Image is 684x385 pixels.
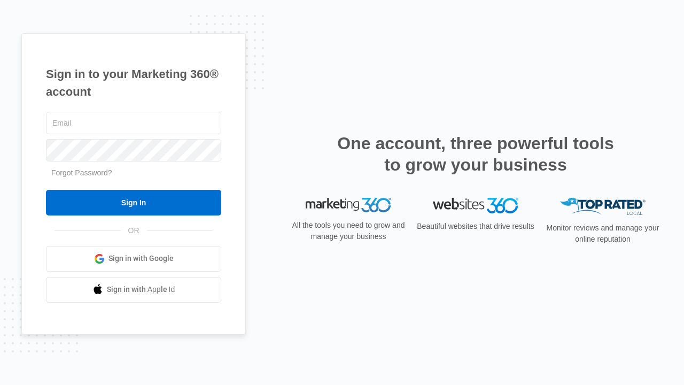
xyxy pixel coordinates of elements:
[416,221,535,232] p: Beautiful websites that drive results
[46,190,221,215] input: Sign In
[107,284,175,295] span: Sign in with Apple Id
[51,168,112,177] a: Forgot Password?
[289,220,408,242] p: All the tools you need to grow and manage your business
[306,198,391,213] img: Marketing 360
[543,222,663,245] p: Monitor reviews and manage your online reputation
[121,225,147,236] span: OR
[108,253,174,264] span: Sign in with Google
[46,277,221,303] a: Sign in with Apple Id
[46,65,221,101] h1: Sign in to your Marketing 360® account
[560,198,646,215] img: Top Rated Local
[46,112,221,134] input: Email
[46,246,221,272] a: Sign in with Google
[433,198,518,213] img: Websites 360
[334,133,617,175] h2: One account, three powerful tools to grow your business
